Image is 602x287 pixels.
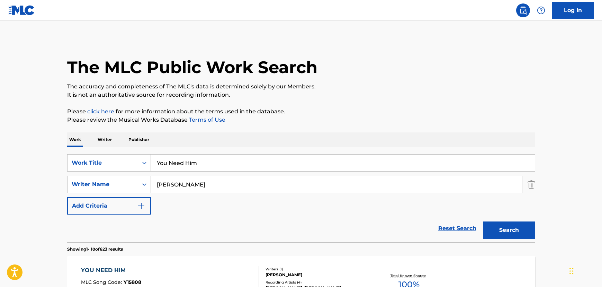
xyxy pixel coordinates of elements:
[537,6,545,15] img: help
[67,57,317,78] h1: The MLC Public Work Search
[266,267,370,272] div: Writers ( 1 )
[67,132,83,147] p: Work
[72,159,134,167] div: Work Title
[266,280,370,285] div: Recording Artists ( 4 )
[67,82,535,91] p: The accuracy and completeness of The MLC's data is determined solely by our Members.
[8,5,35,15] img: MLC Logo
[266,272,370,278] div: [PERSON_NAME]
[390,273,428,278] p: Total Known Shares:
[67,246,123,252] p: Showing 1 - 10 of 623 results
[519,6,527,15] img: search
[435,221,480,236] a: Reset Search
[534,3,548,17] div: Help
[81,279,124,285] span: MLC Song Code :
[67,116,535,124] p: Please review the Musical Works Database
[124,279,141,285] span: Y15808
[96,132,114,147] p: Writer
[567,254,602,287] iframe: Chat Widget
[528,176,535,193] img: Delete Criterion
[81,266,141,275] div: YOU NEED HIM
[67,154,535,242] form: Search Form
[72,180,134,189] div: Writer Name
[188,116,225,123] a: Terms of Use
[67,107,535,116] p: Please for more information about the terms used in the database.
[137,202,145,210] img: 9d2ae6d4665cec9f34b9.svg
[569,261,574,281] div: Drag
[483,221,535,239] button: Search
[126,132,151,147] p: Publisher
[552,2,594,19] a: Log In
[67,197,151,215] button: Add Criteria
[516,3,530,17] a: Public Search
[67,91,535,99] p: It is not an authoritative source for recording information.
[87,108,114,115] a: click here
